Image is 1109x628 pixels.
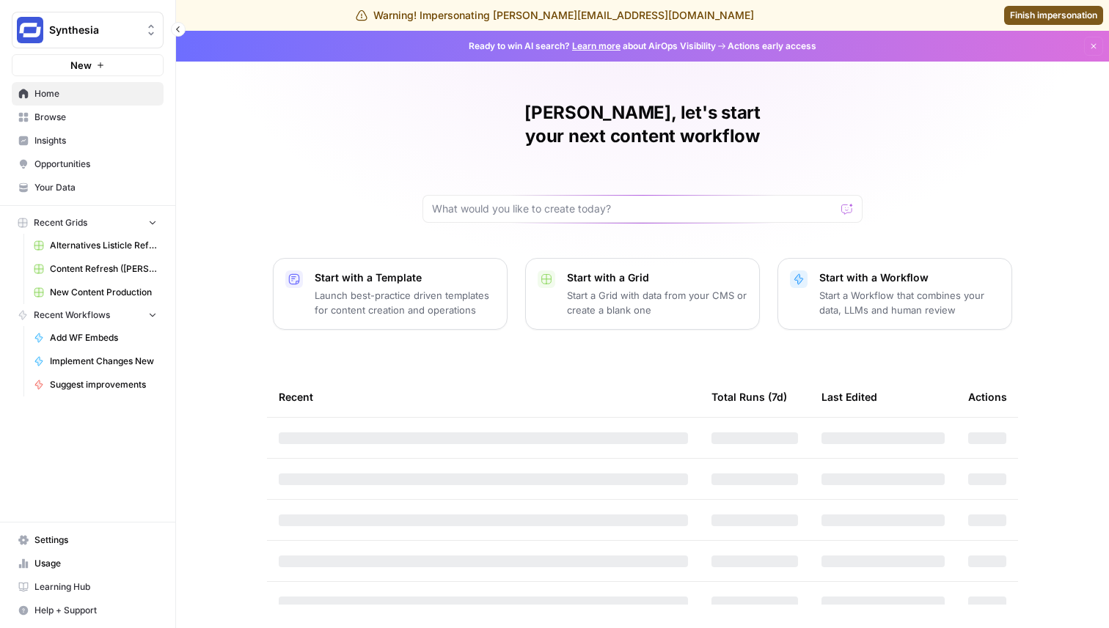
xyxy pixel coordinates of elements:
[50,286,157,299] span: New Content Production
[567,270,747,285] p: Start with a Grid
[777,258,1012,330] button: Start with a WorkflowStart a Workflow that combines your data, LLMs and human review
[12,304,164,326] button: Recent Workflows
[34,181,157,194] span: Your Data
[819,270,1000,285] p: Start with a Workflow
[12,129,164,152] a: Insights
[12,106,164,129] a: Browse
[50,378,157,391] span: Suggest improvements
[50,355,157,368] span: Implement Changes New
[728,40,816,53] span: Actions early access
[50,262,157,276] span: Content Refresh ([PERSON_NAME])
[432,202,835,216] input: What would you like to create today?
[273,258,508,330] button: Start with a TemplateLaunch best-practice driven templates for content creation and operations
[34,533,157,547] span: Settings
[27,326,164,350] a: Add WF Embeds
[17,17,43,43] img: Synthesia Logo
[50,331,157,344] span: Add WF Embeds
[525,258,760,330] button: Start with a GridStart a Grid with data from your CMS or create a blank one
[34,557,157,570] span: Usage
[34,158,157,171] span: Opportunities
[12,176,164,199] a: Your Data
[27,350,164,373] a: Implement Changes New
[469,40,716,53] span: Ready to win AI search? about AirOps Visibility
[12,212,164,234] button: Recent Grids
[12,82,164,106] a: Home
[34,309,110,322] span: Recent Workflows
[356,8,754,23] div: Warning! Impersonating [PERSON_NAME][EMAIL_ADDRESS][DOMAIN_NAME]
[27,281,164,304] a: New Content Production
[34,604,157,617] span: Help + Support
[1004,6,1103,25] a: Finish impersonation
[34,111,157,124] span: Browse
[572,40,621,51] a: Learn more
[12,552,164,575] a: Usage
[12,599,164,622] button: Help + Support
[422,101,863,148] h1: [PERSON_NAME], let's start your next content workflow
[50,239,157,252] span: Alternatives Listicle Refresh
[34,87,157,100] span: Home
[968,377,1007,417] div: Actions
[567,288,747,317] p: Start a Grid with data from your CMS or create a blank one
[1010,9,1097,22] span: Finish impersonation
[315,270,495,285] p: Start with a Template
[12,12,164,48] button: Workspace: Synthesia
[27,234,164,257] a: Alternatives Listicle Refresh
[819,288,1000,317] p: Start a Workflow that combines your data, LLMs and human review
[27,257,164,281] a: Content Refresh ([PERSON_NAME])
[27,373,164,396] a: Suggest improvements
[12,528,164,552] a: Settings
[821,377,877,417] div: Last Edited
[711,377,787,417] div: Total Runs (7d)
[12,575,164,599] a: Learning Hub
[70,58,92,73] span: New
[49,23,138,37] span: Synthesia
[315,288,495,317] p: Launch best-practice driven templates for content creation and operations
[12,54,164,76] button: New
[34,216,87,229] span: Recent Grids
[34,134,157,147] span: Insights
[279,377,688,417] div: Recent
[34,580,157,594] span: Learning Hub
[12,152,164,176] a: Opportunities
